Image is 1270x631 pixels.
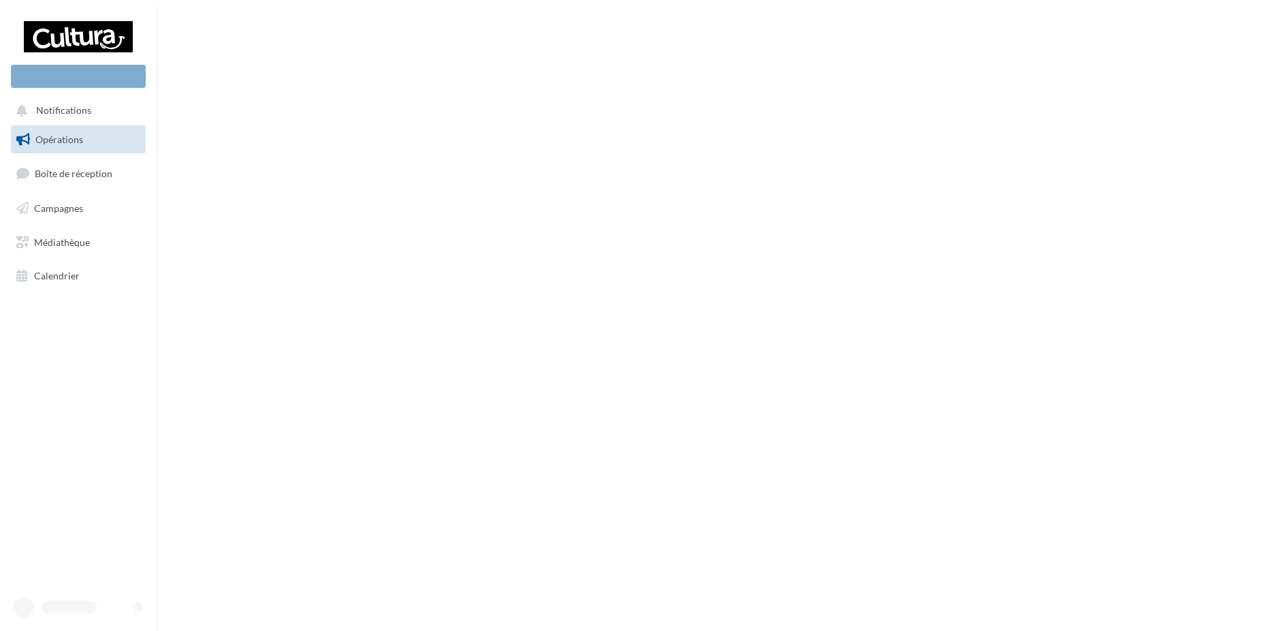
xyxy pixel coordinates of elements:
a: Campagnes [8,194,148,223]
a: Médiathèque [8,228,148,257]
div: Nouvelle campagne [11,65,146,88]
span: Campagnes [34,202,83,214]
span: Notifications [36,105,91,117]
span: Boîte de réception [35,168,112,179]
a: Calendrier [8,262,148,290]
a: Boîte de réception [8,159,148,188]
span: Opérations [35,134,83,145]
span: Calendrier [34,270,80,281]
a: Opérations [8,125,148,154]
span: Médiathèque [34,236,90,247]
